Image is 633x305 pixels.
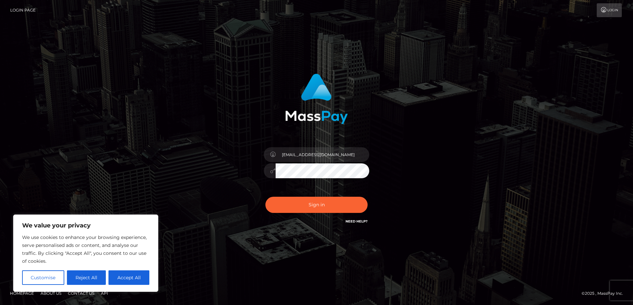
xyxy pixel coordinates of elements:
[22,270,64,285] button: Customise
[22,233,149,265] p: We use cookies to enhance your browsing experience, serve personalised ads or content, and analys...
[38,288,64,298] a: About Us
[276,147,369,162] input: Username...
[10,3,36,17] a: Login Page
[13,215,158,292] div: We value your privacy
[65,288,97,298] a: Contact Us
[582,290,628,297] div: © 2025 , MassPay Inc.
[67,270,106,285] button: Reject All
[108,270,149,285] button: Accept All
[285,74,348,124] img: MassPay Login
[346,219,368,223] a: Need Help?
[597,3,622,17] a: Login
[7,288,37,298] a: Homepage
[265,197,368,213] button: Sign in
[22,221,149,229] p: We value your privacy
[98,288,111,298] a: API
